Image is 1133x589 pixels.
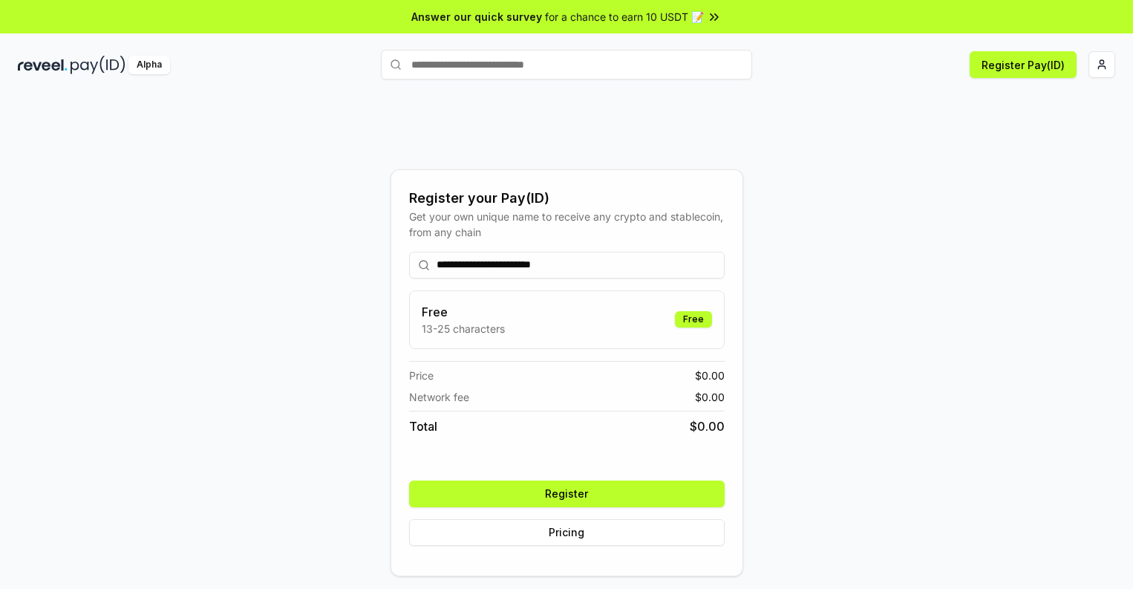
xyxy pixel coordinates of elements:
[409,417,437,435] span: Total
[970,51,1077,78] button: Register Pay(ID)
[411,9,542,25] span: Answer our quick survey
[675,311,712,328] div: Free
[409,188,725,209] div: Register your Pay(ID)
[128,56,170,74] div: Alpha
[545,9,704,25] span: for a chance to earn 10 USDT 📝
[409,481,725,507] button: Register
[690,417,725,435] span: $ 0.00
[695,368,725,383] span: $ 0.00
[695,389,725,405] span: $ 0.00
[422,303,505,321] h3: Free
[409,209,725,240] div: Get your own unique name to receive any crypto and stablecoin, from any chain
[409,368,434,383] span: Price
[409,519,725,546] button: Pricing
[422,321,505,336] p: 13-25 characters
[71,56,125,74] img: pay_id
[409,389,469,405] span: Network fee
[18,56,68,74] img: reveel_dark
